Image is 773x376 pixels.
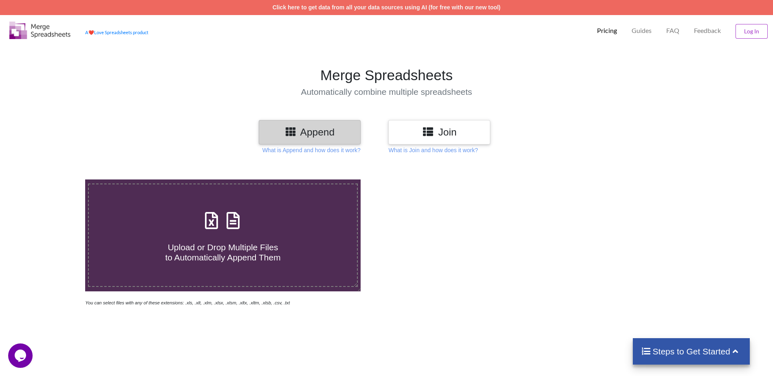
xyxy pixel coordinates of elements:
h3: Append [265,126,355,138]
button: Log In [736,24,768,39]
span: Feedback [694,27,721,34]
span: Upload or Drop Multiple Files to Automatically Append Them [165,243,280,262]
p: Pricing [597,26,617,35]
p: Guides [632,26,652,35]
h4: Steps to Get Started [641,346,742,356]
img: Logo.png [9,22,70,39]
i: You can select files with any of these extensions: .xls, .xlt, .xlm, .xlsx, .xlsm, .xltx, .xltm, ... [85,300,290,305]
p: What is Append and how does it work? [262,146,361,154]
p: What is Join and how does it work? [388,146,478,154]
h3: Join [394,126,484,138]
span: heart [88,30,94,35]
a: Click here to get data from all your data sources using AI (for free with our new tool) [273,4,501,11]
a: AheartLove Spreadsheets product [85,30,148,35]
p: FAQ [666,26,679,35]
iframe: chat widget [8,343,34,368]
